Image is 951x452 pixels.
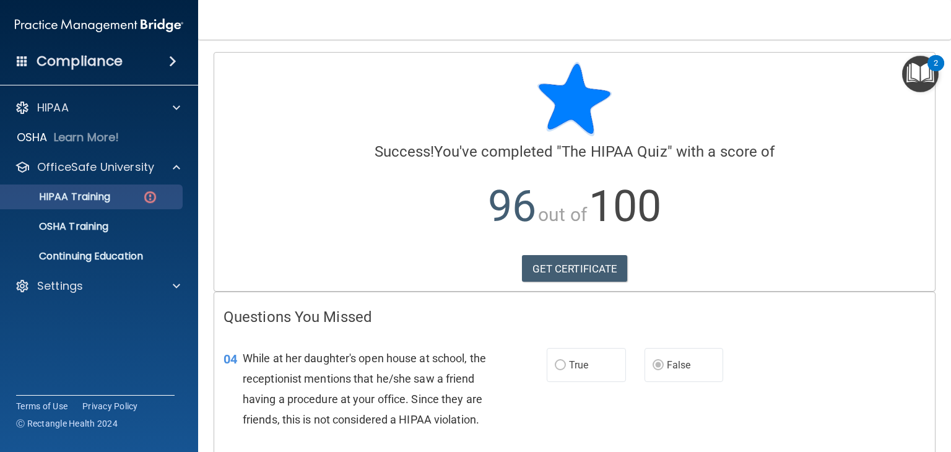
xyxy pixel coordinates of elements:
[589,181,661,232] span: 100
[142,189,158,205] img: danger-circle.6113f641.png
[8,191,110,203] p: HIPAA Training
[37,100,69,115] p: HIPAA
[375,143,435,160] span: Success!
[54,130,119,145] p: Learn More!
[569,359,588,371] span: True
[934,63,938,79] div: 2
[555,361,566,370] input: True
[224,309,926,325] h4: Questions You Missed
[15,279,180,293] a: Settings
[16,400,67,412] a: Terms of Use
[17,130,48,145] p: OSHA
[537,62,612,136] img: blue-star-rounded.9d042014.png
[37,279,83,293] p: Settings
[667,359,691,371] span: False
[82,400,138,412] a: Privacy Policy
[224,144,926,160] h4: You've completed " " with a score of
[37,53,123,70] h4: Compliance
[8,220,108,233] p: OSHA Training
[8,250,177,263] p: Continuing Education
[653,361,664,370] input: False
[562,143,667,160] span: The HIPAA Quiz
[15,160,180,175] a: OfficeSafe University
[37,160,154,175] p: OfficeSafe University
[15,13,183,38] img: PMB logo
[488,181,536,232] span: 96
[16,417,118,430] span: Ⓒ Rectangle Health 2024
[224,352,237,367] span: 04
[522,255,628,282] a: GET CERTIFICATE
[902,56,939,92] button: Open Resource Center, 2 new notifications
[243,352,486,427] span: While at her daughter's open house at school, the receptionist mentions that he/she saw a friend ...
[15,100,180,115] a: HIPAA
[538,204,587,225] span: out of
